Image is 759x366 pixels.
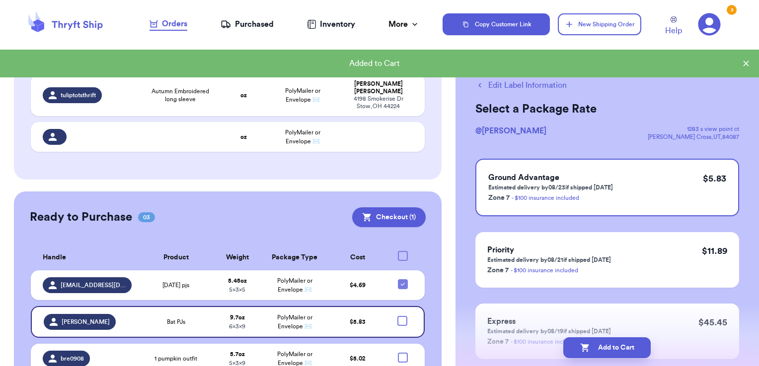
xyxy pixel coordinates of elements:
span: [EMAIL_ADDRESS][DOMAIN_NAME] [61,281,126,289]
p: Estimated delivery by 08/19 if shipped [DATE] [487,327,611,335]
p: $ 5.83 [703,172,726,185]
a: Inventory [307,18,355,30]
a: 3 [698,13,721,36]
h2: Select a Package Rate [475,101,739,117]
span: Bat PJs [167,318,185,326]
strong: 5.7 oz [230,351,245,357]
span: Zone 7 [488,194,510,201]
th: Product [138,245,214,270]
span: Express [487,317,516,325]
strong: 5.45 oz [228,278,247,284]
span: Ground Advantage [488,174,559,182]
span: Help [665,25,682,37]
span: PolyMailer or Envelope ✉️ [285,129,320,144]
div: Orders [150,18,187,30]
strong: oz [240,92,247,98]
a: - $100 insurance included [512,195,579,201]
p: $ 11.89 [702,244,727,258]
span: 5 x 3 x 5 [229,287,245,293]
span: Priority [487,246,514,254]
div: 1283 s view point ct [648,125,739,133]
p: Estimated delivery by 08/23 if shipped [DATE] [488,183,613,191]
a: Purchased [221,18,274,30]
th: Weight [214,245,260,270]
strong: oz [240,134,247,140]
span: tuliptotsthrift [61,91,96,99]
div: [PERSON_NAME] Cross , UT , 84087 [648,133,739,141]
span: PolyMailer or Envelope ✉️ [277,351,312,366]
span: bre0908 [61,355,84,363]
span: @ [PERSON_NAME] [475,127,546,135]
th: Cost [329,245,387,270]
div: 3 [727,5,737,15]
th: Package Type [260,245,329,270]
button: Checkout (1) [352,207,426,227]
span: Zone 7 [487,267,509,274]
a: Orders [150,18,187,31]
button: Edit Label Information [475,79,567,91]
div: 4198 Smokerise Dr Stow , OH 44224 [344,95,413,110]
span: 1 pumpkin outfit [154,355,197,363]
span: $ 4.69 [350,282,366,288]
span: PolyMailer or Envelope ✉️ [277,278,312,293]
p: Estimated delivery by 08/21 if shipped [DATE] [487,256,611,264]
a: - $100 insurance included [511,267,578,273]
button: Copy Customer Link [443,13,550,35]
p: $ 45.45 [698,315,727,329]
span: 03 [138,212,155,222]
strong: 9.7 oz [230,314,245,320]
div: Added to Cart [8,58,741,69]
div: [PERSON_NAME] [PERSON_NAME] [344,80,413,95]
button: Add to Cart [563,337,651,358]
h2: Ready to Purchase [30,209,132,225]
div: More [388,18,420,30]
a: Help [665,16,682,37]
span: 6 x 3 x 9 [229,323,245,329]
span: PolyMailer or Envelope ✉️ [277,314,312,329]
span: Autumn Embroidered long sleeve [147,87,214,103]
span: Handle [43,252,66,263]
span: 5 x 3 x 9 [229,360,245,366]
span: [PERSON_NAME] [62,318,110,326]
span: $ 5.02 [350,356,366,362]
span: $ 5.83 [350,319,366,325]
span: [DATE] pjs [162,281,189,289]
button: New Shipping Order [558,13,641,35]
span: PolyMailer or Envelope ✉️ [285,88,320,103]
